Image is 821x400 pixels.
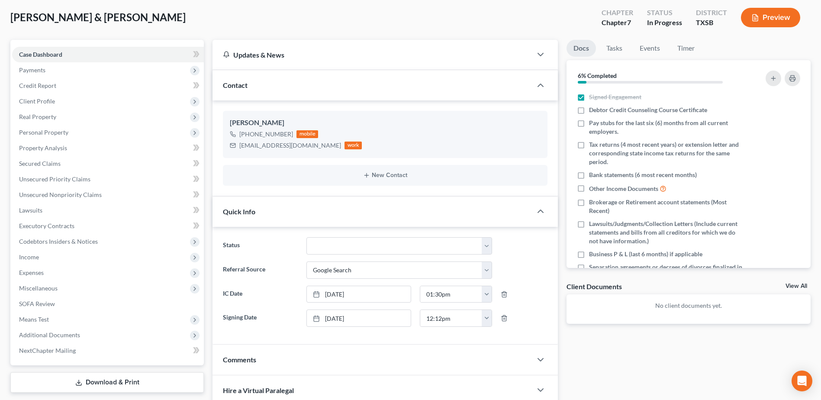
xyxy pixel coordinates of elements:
div: In Progress [647,18,682,28]
span: Other Income Documents [589,184,658,193]
label: Signing Date [219,310,302,327]
span: Real Property [19,113,56,120]
span: Lawsuits [19,206,42,214]
input: -- : -- [420,286,482,303]
span: Contact [223,81,248,89]
span: Personal Property [19,129,68,136]
span: Business P & L (last 6 months) if applicable [589,250,702,258]
a: Secured Claims [12,156,204,171]
span: Hire a Virtual Paralegal [223,386,294,394]
span: Unsecured Priority Claims [19,175,90,183]
a: Events [633,40,667,57]
div: work [344,142,362,149]
a: View All [786,283,807,289]
a: [DATE] [307,310,411,326]
button: Preview [741,8,800,27]
label: Referral Source [219,261,302,279]
div: TXSB [696,18,727,28]
span: Pay stubs for the last six (6) months from all current employers. [589,119,742,136]
span: Client Profile [19,97,55,105]
span: Payments [19,66,45,74]
span: Credit Report [19,82,56,89]
div: Open Intercom Messenger [792,371,812,391]
label: Status [219,237,302,255]
span: Lawsuits/Judgments/Collection Letters (Include current statements and bills from all creditors fo... [589,219,742,245]
span: Unsecured Nonpriority Claims [19,191,102,198]
span: Debtor Credit Counseling Course Certificate [589,106,707,114]
span: Tax returns (4 most recent years) or extension letter and corresponding state income tax returns ... [589,140,742,166]
strong: 6% Completed [578,72,617,79]
a: Credit Report [12,78,204,94]
span: Expenses [19,269,44,276]
div: Status [647,8,682,18]
p: No client documents yet. [573,301,804,310]
a: SOFA Review [12,296,204,312]
a: [DATE] [307,286,411,303]
a: Case Dashboard [12,47,204,62]
div: Chapter [602,8,633,18]
a: NextChapter Mailing [12,343,204,358]
div: [PERSON_NAME] [230,118,541,128]
span: Codebtors Insiders & Notices [19,238,98,245]
a: Unsecured Priority Claims [12,171,204,187]
span: Means Test [19,316,49,323]
span: Separation agreements or decrees of divorces finalized in the past 2 years [589,263,742,280]
span: Signed Engagement [589,93,641,101]
label: IC Date [219,286,302,303]
input: -- : -- [420,310,482,326]
span: SOFA Review [19,300,55,307]
div: [EMAIL_ADDRESS][DOMAIN_NAME] [239,141,341,150]
div: mobile [296,130,318,138]
a: Timer [670,40,702,57]
span: Secured Claims [19,160,61,167]
span: Comments [223,355,256,364]
span: Miscellaneous [19,284,58,292]
span: Income [19,253,39,261]
span: Property Analysis [19,144,67,152]
span: Quick Info [223,207,255,216]
div: Client Documents [567,282,622,291]
span: Additional Documents [19,331,80,339]
a: Tasks [599,40,629,57]
a: Docs [567,40,596,57]
a: Download & Print [10,372,204,393]
a: Executory Contracts [12,218,204,234]
div: District [696,8,727,18]
span: Brokerage or Retirement account statements (Most Recent) [589,198,742,215]
div: Updates & News [223,50,522,59]
div: [PHONE_NUMBER] [239,130,293,139]
span: Executory Contracts [19,222,74,229]
span: Bank statements (6 most recent months) [589,171,697,179]
a: Lawsuits [12,203,204,218]
a: Property Analysis [12,140,204,156]
span: [PERSON_NAME] & [PERSON_NAME] [10,11,186,23]
span: NextChapter Mailing [19,347,76,354]
div: Chapter [602,18,633,28]
span: Case Dashboard [19,51,62,58]
button: New Contact [230,172,541,179]
a: Unsecured Nonpriority Claims [12,187,204,203]
span: 7 [627,18,631,26]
